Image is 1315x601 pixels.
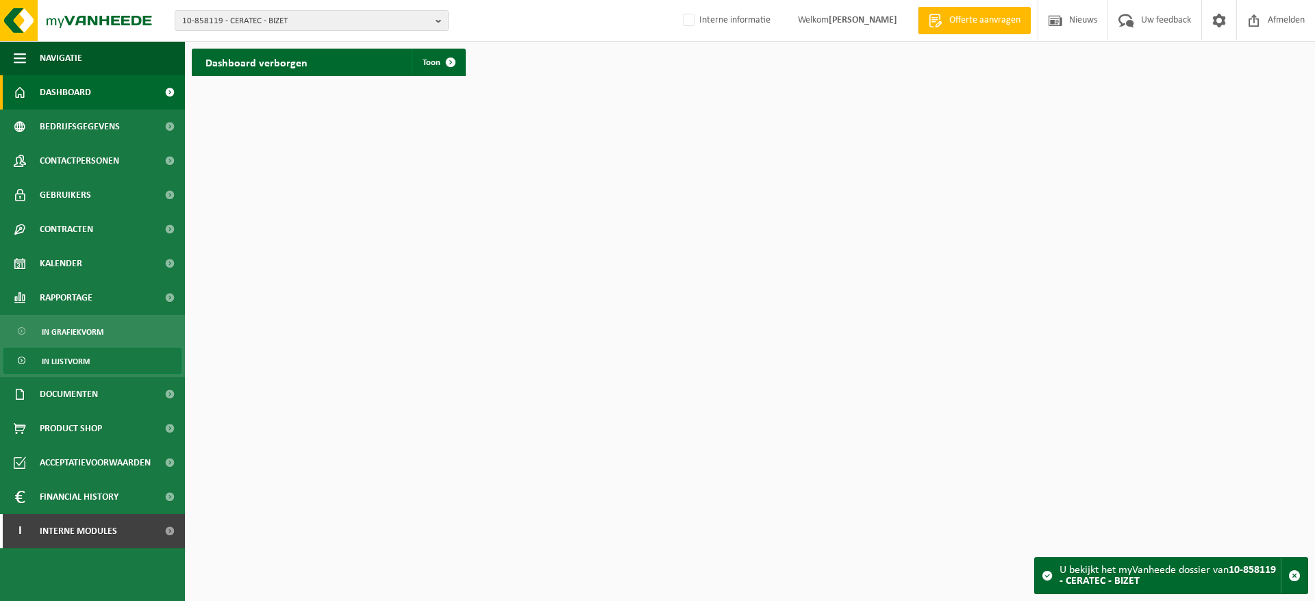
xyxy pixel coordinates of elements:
a: Offerte aanvragen [918,7,1031,34]
span: Kalender [40,246,82,281]
label: Interne informatie [680,10,771,31]
span: Contracten [40,212,93,246]
a: In grafiekvorm [3,318,181,344]
span: In grafiekvorm [42,319,103,345]
span: Acceptatievoorwaarden [40,446,151,480]
span: Dashboard [40,75,91,110]
div: U bekijkt het myVanheede dossier van [1060,558,1281,593]
button: 10-858119 - CERATEC - BIZET [175,10,449,31]
span: Toon [423,58,440,67]
h2: Dashboard verborgen [192,49,321,75]
a: In lijstvorm [3,348,181,374]
span: Offerte aanvragen [946,14,1024,27]
span: Financial History [40,480,118,514]
span: Rapportage [40,281,92,315]
strong: 10-858119 - CERATEC - BIZET [1060,565,1276,587]
span: 10-858119 - CERATEC - BIZET [182,11,430,31]
span: In lijstvorm [42,348,90,374]
a: Toon [412,49,464,76]
span: Documenten [40,377,98,411]
span: Contactpersonen [40,144,119,178]
span: Navigatie [40,41,82,75]
span: Interne modules [40,514,117,548]
span: Bedrijfsgegevens [40,110,120,144]
strong: [PERSON_NAME] [829,15,897,25]
span: I [14,514,26,548]
span: Product Shop [40,411,102,446]
span: Gebruikers [40,178,91,212]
